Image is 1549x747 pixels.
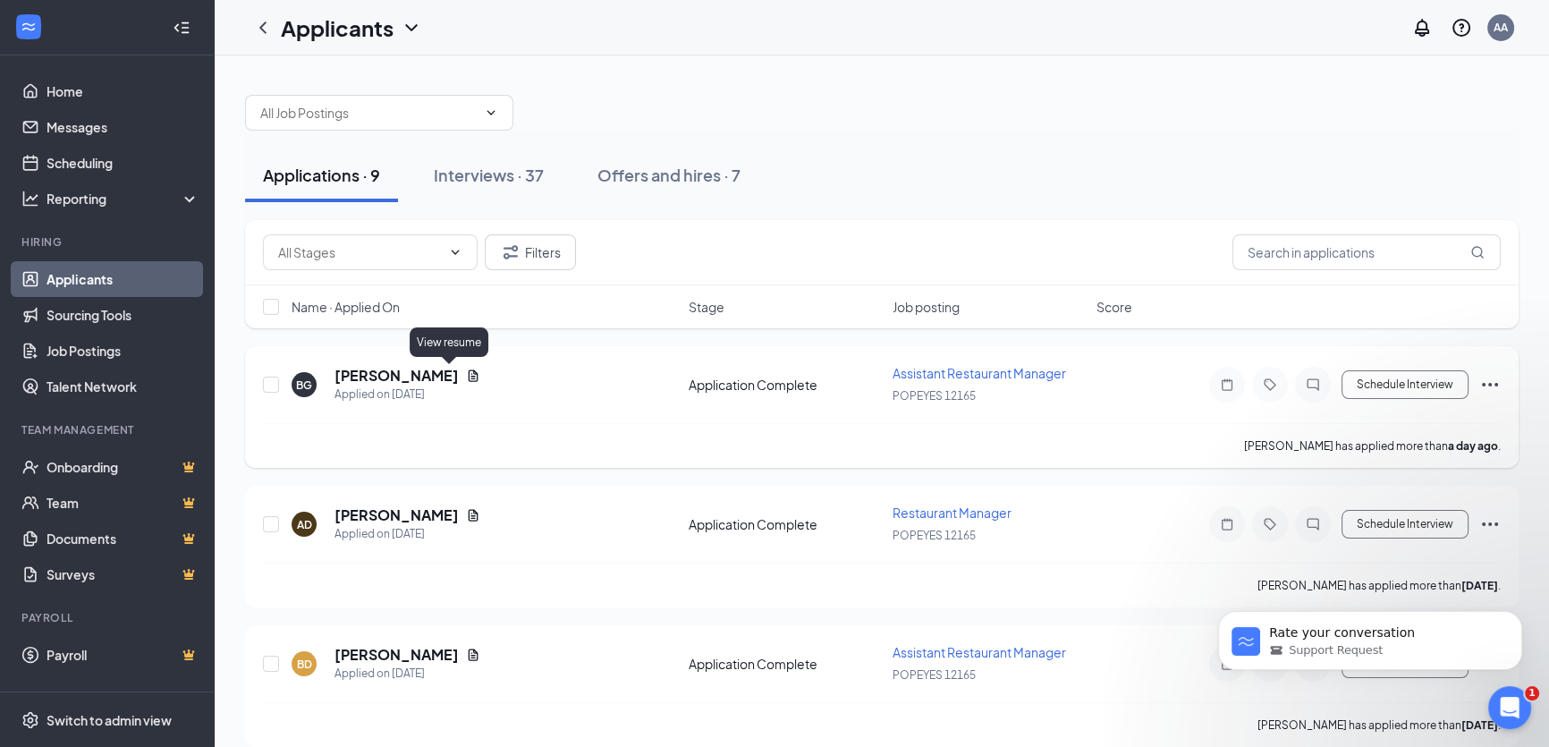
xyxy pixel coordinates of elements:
[47,145,199,181] a: Scheduling
[47,297,199,333] a: Sourcing Tools
[20,18,38,36] svg: WorkstreamLogo
[1302,517,1324,531] svg: ChatInactive
[296,378,312,393] div: BG
[484,106,498,120] svg: ChevronDown
[466,369,480,383] svg: Document
[1451,17,1472,38] svg: QuestionInfo
[1479,514,1501,535] svg: Ellipses
[21,711,39,729] svg: Settings
[334,505,459,525] h5: [PERSON_NAME]
[1488,686,1531,729] iframe: Intercom live chat
[410,327,488,357] div: View resume
[893,644,1066,660] span: Assistant Restaurant Manager
[21,422,196,437] div: Team Management
[47,261,199,297] a: Applicants
[281,13,394,43] h1: Applicants
[1342,510,1469,539] button: Schedule Interview
[1259,378,1281,392] svg: Tag
[1096,298,1132,316] span: Score
[47,637,199,673] a: PayrollCrown
[334,665,480,683] div: Applied on [DATE]
[1244,438,1501,454] p: [PERSON_NAME] has applied more than .
[263,164,380,186] div: Applications · 9
[47,556,199,592] a: SurveysCrown
[689,655,882,673] div: Application Complete
[448,245,462,259] svg: ChevronDown
[500,242,521,263] svg: Filter
[47,333,199,369] a: Job Postings
[292,298,400,316] span: Name · Applied On
[689,515,882,533] div: Application Complete
[47,190,200,208] div: Reporting
[1479,374,1501,395] svg: Ellipses
[597,164,741,186] div: Offers and hires · 7
[297,517,312,532] div: AD
[334,645,459,665] h5: [PERSON_NAME]
[47,73,199,109] a: Home
[334,525,480,543] div: Applied on [DATE]
[1448,439,1498,453] b: a day ago
[1461,718,1498,732] b: [DATE]
[893,668,976,682] span: POPEYES 12165
[47,521,199,556] a: DocumentsCrown
[297,657,312,672] div: BD
[1342,370,1469,399] button: Schedule Interview
[47,449,199,485] a: OnboardingCrown
[21,234,196,250] div: Hiring
[1302,378,1324,392] svg: ChatInactive
[689,298,724,316] span: Stage
[47,485,199,521] a: TeamCrown
[893,529,976,542] span: POPEYES 12165
[1259,517,1281,531] svg: Tag
[47,369,199,404] a: Talent Network
[434,164,544,186] div: Interviews · 37
[485,234,576,270] button: Filter Filters
[173,19,190,37] svg: Collapse
[1232,234,1501,270] input: Search in applications
[252,17,274,38] svg: ChevronLeft
[278,242,441,262] input: All Stages
[21,190,39,208] svg: Analysis
[466,508,480,522] svg: Document
[1191,573,1549,699] iframe: Intercom notifications message
[689,376,882,394] div: Application Complete
[334,386,480,403] div: Applied on [DATE]
[1525,686,1539,700] span: 1
[401,17,422,38] svg: ChevronDown
[1257,717,1501,733] p: [PERSON_NAME] has applied more than .
[893,298,960,316] span: Job posting
[893,365,1066,381] span: Assistant Restaurant Manager
[466,648,480,662] svg: Document
[1216,378,1238,392] svg: Note
[47,711,172,729] div: Switch to admin view
[47,109,199,145] a: Messages
[1470,245,1485,259] svg: MagnifyingGlass
[893,389,976,403] span: POPEYES 12165
[334,366,459,386] h5: [PERSON_NAME]
[1411,17,1433,38] svg: Notifications
[1494,20,1508,35] div: AA
[260,103,477,123] input: All Job Postings
[21,610,196,625] div: Payroll
[1216,517,1238,531] svg: Note
[893,505,1012,521] span: Restaurant Manager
